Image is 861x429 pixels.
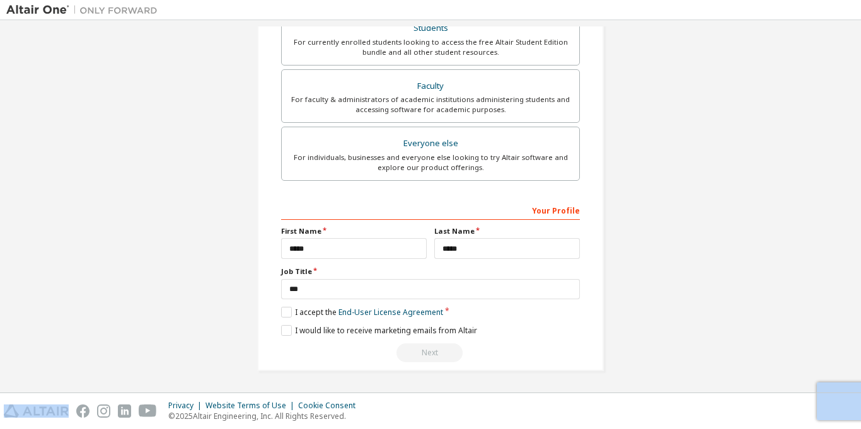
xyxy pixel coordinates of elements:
div: Everyone else [289,135,572,152]
div: Cookie Consent [298,401,363,411]
div: Faculty [289,77,572,95]
a: End-User License Agreement [338,307,443,317]
label: I accept the [281,307,443,317]
div: Your Profile [281,200,580,220]
label: First Name [281,226,427,236]
div: For individuals, businesses and everyone else looking to try Altair software and explore our prod... [289,152,572,173]
img: youtube.svg [139,404,157,418]
div: Website Terms of Use [205,401,298,411]
label: Last Name [434,226,580,236]
img: Altair One [6,4,164,16]
div: Privacy [168,401,205,411]
div: For currently enrolled students looking to access the free Altair Student Edition bundle and all ... [289,37,572,57]
div: Students [289,20,572,37]
img: facebook.svg [76,404,90,418]
img: altair_logo.svg [4,404,69,418]
div: Provide a valid email to continue [281,343,580,362]
p: © 2025 Altair Engineering, Inc. All Rights Reserved. [168,411,363,421]
label: I would like to receive marketing emails from Altair [281,325,477,336]
img: linkedin.svg [118,404,131,418]
div: For faculty & administrators of academic institutions administering students and accessing softwa... [289,94,572,115]
img: instagram.svg [97,404,110,418]
label: Job Title [281,266,580,277]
